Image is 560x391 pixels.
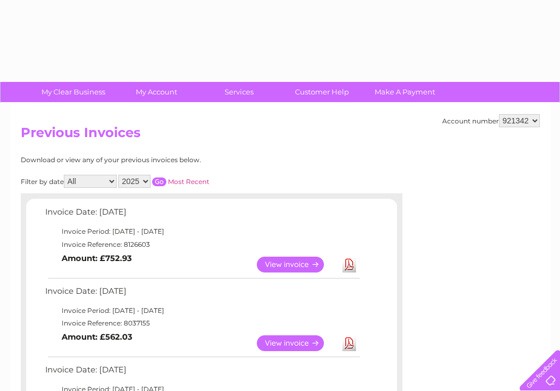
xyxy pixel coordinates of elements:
a: Services [194,82,284,102]
td: Invoice Date: [DATE] [43,205,362,225]
td: Invoice Period: [DATE] - [DATE] [43,304,362,317]
b: Amount: £562.03 [62,332,133,342]
a: Most Recent [168,177,209,186]
b: Amount: £752.93 [62,253,132,263]
a: Customer Help [277,82,367,102]
div: Account number [442,114,540,127]
a: My Account [111,82,201,102]
td: Invoice Date: [DATE] [43,363,362,383]
td: Invoice Period: [DATE] - [DATE] [43,225,362,238]
h2: Previous Invoices [21,125,540,146]
a: My Clear Business [28,82,118,102]
td: Invoice Reference: 8126603 [43,238,362,251]
a: Download [342,257,356,272]
div: Filter by date [21,175,307,188]
a: View [257,335,337,351]
td: Invoice Date: [DATE] [43,284,362,304]
a: Make A Payment [360,82,450,102]
div: Download or view any of your previous invoices below. [21,156,307,164]
a: Download [342,335,356,351]
td: Invoice Reference: 8037155 [43,317,362,330]
a: View [257,257,337,272]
